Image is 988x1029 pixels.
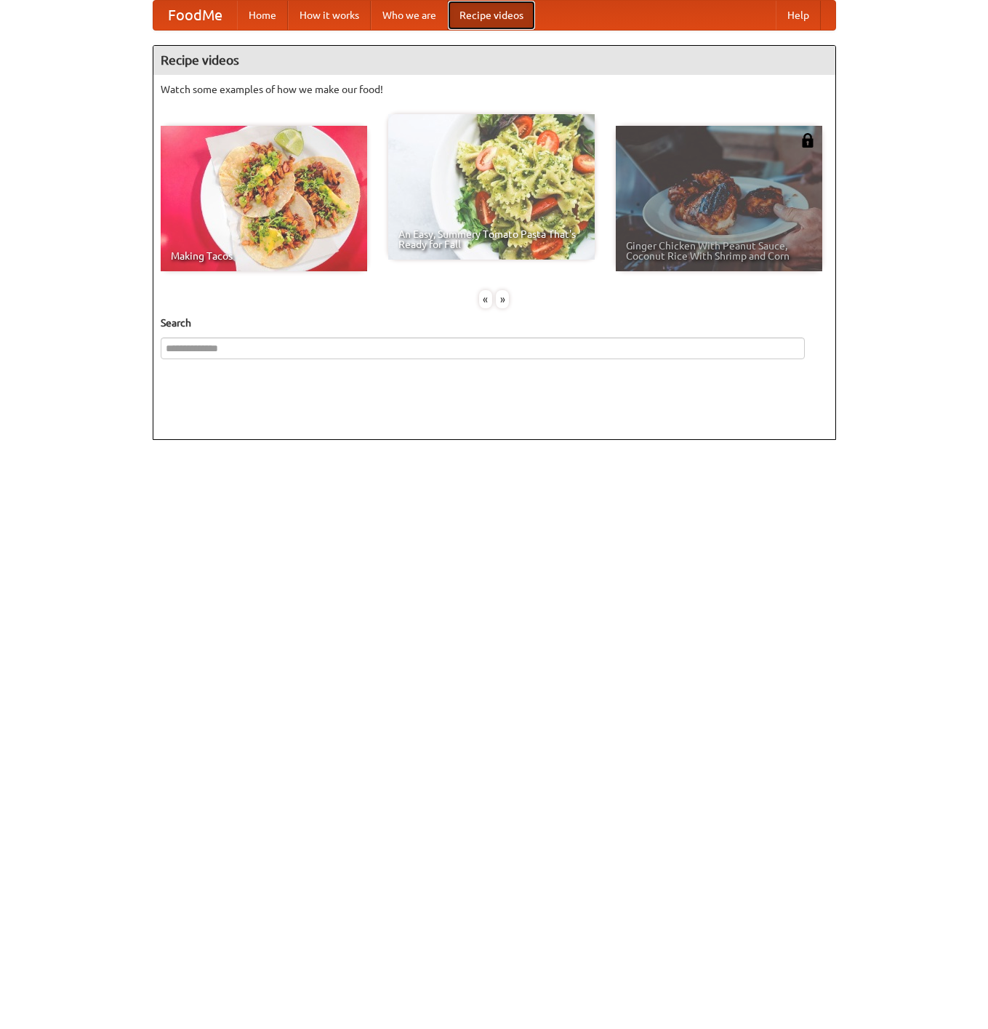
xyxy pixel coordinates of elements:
a: Recipe videos [448,1,535,30]
a: Home [237,1,288,30]
a: FoodMe [153,1,237,30]
span: Making Tacos [171,251,357,261]
a: An Easy, Summery Tomato Pasta That's Ready for Fall [388,114,595,260]
img: 483408.png [800,133,815,148]
div: » [496,290,509,308]
h4: Recipe videos [153,46,835,75]
a: Who we are [371,1,448,30]
h5: Search [161,316,828,330]
a: Making Tacos [161,126,367,271]
a: How it works [288,1,371,30]
div: « [479,290,492,308]
a: Help [776,1,821,30]
p: Watch some examples of how we make our food! [161,82,828,97]
span: An Easy, Summery Tomato Pasta That's Ready for Fall [398,229,585,249]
